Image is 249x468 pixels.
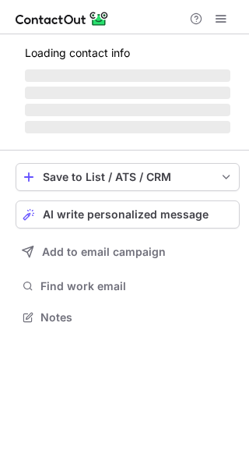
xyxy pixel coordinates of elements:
span: ‌ [25,104,230,116]
span: ‌ [25,87,230,99]
span: Find work email [40,279,233,293]
span: ‌ [25,69,230,82]
span: AI write personalized message [43,208,209,221]
button: Notes [16,307,240,328]
span: Add to email campaign [42,246,166,258]
button: Find work email [16,275,240,297]
span: Notes [40,310,233,324]
img: ContactOut v5.3.10 [16,9,109,28]
button: Add to email campaign [16,238,240,266]
button: save-profile-one-click [16,163,240,191]
div: Save to List / ATS / CRM [43,171,212,183]
span: ‌ [25,121,230,133]
button: AI write personalized message [16,200,240,229]
p: Loading contact info [25,47,230,59]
